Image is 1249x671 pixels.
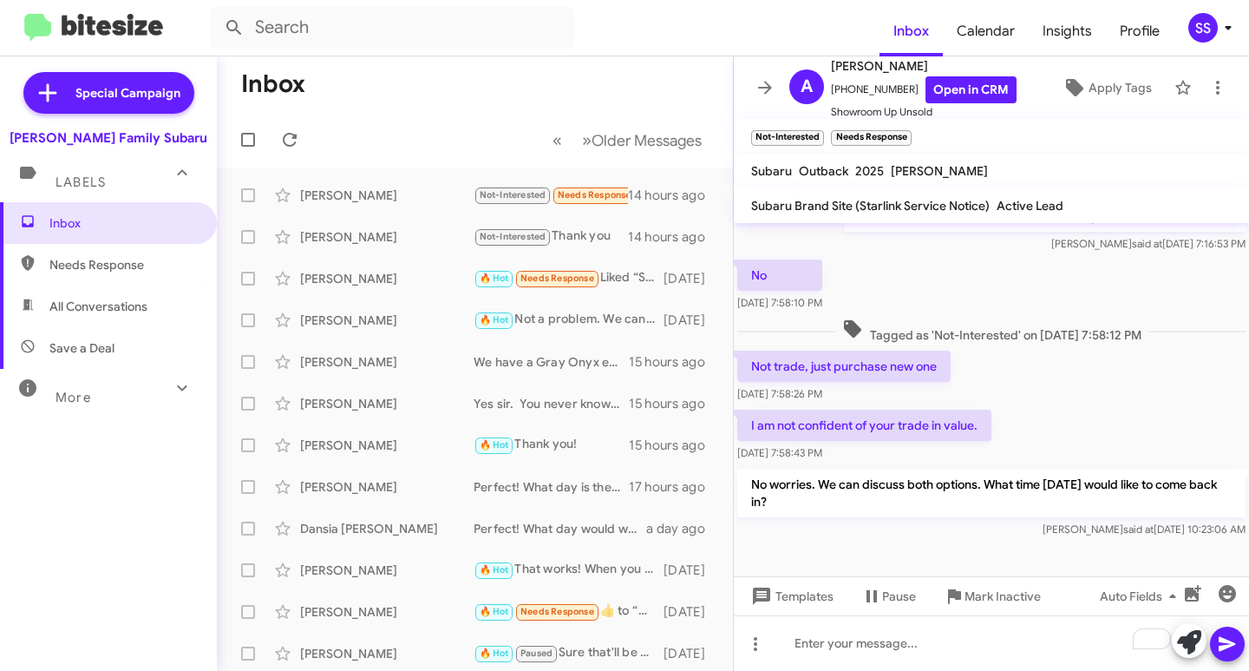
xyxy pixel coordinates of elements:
span: « [553,129,562,151]
span: Subaru Brand Site (Starlink Service Notice) [751,198,990,214]
p: No [737,260,822,291]
span: Paused [520,648,553,659]
span: [PERSON_NAME] [891,163,988,179]
span: [DATE] 7:58:43 PM [737,446,822,459]
div: [DATE] [664,270,719,287]
div: 15 hours ago [629,437,719,454]
span: Pause [882,581,916,612]
div: [PERSON_NAME] [300,228,474,246]
span: Needs Response [558,189,631,201]
div: [PERSON_NAME] [300,478,474,496]
span: Labels [56,174,106,190]
span: [PERSON_NAME] [DATE] 7:16:53 PM [1051,237,1246,250]
div: Perfect! What day would work best for you this week? [474,520,646,537]
button: Auto Fields [1086,581,1197,612]
span: 🔥 Hot [480,648,509,659]
a: Insights [1029,6,1106,56]
span: Special Campaign [75,84,180,102]
span: [DATE] 7:58:26 PM [737,387,822,400]
span: Auto Fields [1100,581,1183,612]
div: [DATE] [664,603,719,621]
a: Calendar [943,6,1029,56]
button: Pause [847,581,930,612]
div: Dansia [PERSON_NAME] [300,520,474,537]
p: I am not confident of your trade in value. [737,410,991,441]
span: [PHONE_NUMBER] [831,76,1017,103]
span: Not-Interested [480,189,546,201]
div: [PERSON_NAME] Family Subaru [10,129,207,147]
div: [PERSON_NAME] [300,353,474,371]
div: [PERSON_NAME] [300,270,474,287]
div: [DATE] [664,562,719,579]
span: Subaru [751,163,792,179]
a: Profile [1106,6,1174,56]
div: 17 hours ago [629,478,719,496]
span: [PERSON_NAME] [DATE] 10:23:06 AM [1043,523,1246,536]
span: 🔥 Hot [480,314,509,326]
div: Yes sir. You never know we might be able to give you a great deal on it or find you one that you ... [474,395,629,412]
div: 14 hours ago [628,228,719,246]
div: [PERSON_NAME] [300,437,474,454]
div: Not a problem. We can give you a call to discuss this more [DATE] [474,310,664,330]
div: Perfect! What day is the bet day for you to come in and discuss this? [474,478,629,496]
div: [PERSON_NAME] [300,645,474,662]
span: A [801,73,813,101]
div: [PERSON_NAME] [300,395,474,412]
a: Special Campaign [23,72,194,114]
span: Showroom Up Unsold [831,103,1017,121]
span: said at [1132,237,1162,250]
div: 15 hours ago [629,353,719,371]
span: Needs Response [49,256,197,273]
div: 14 hours ago [628,187,719,204]
button: Mark Inactive [930,581,1055,612]
span: More [56,390,91,405]
button: Apply Tags [1047,72,1166,103]
span: Save a Deal [49,339,114,357]
div: SS [1188,13,1218,43]
small: Not-Interested [751,130,824,146]
span: [PERSON_NAME] [831,56,1017,76]
button: Next [572,122,712,158]
button: Previous [542,122,572,158]
span: Mark Inactive [965,581,1041,612]
div: a day ago [646,520,719,537]
span: Outback [799,163,848,179]
span: 🔥 Hot [480,606,509,617]
small: Needs Response [831,130,911,146]
div: Thank you! [474,435,629,455]
span: Needs Response [520,273,594,284]
span: Inbox [49,214,197,232]
span: Needs Response [520,606,594,617]
div: Liked “Sounds good i will have my product specialist give you a call between those hours” [474,268,664,288]
p: Not trade, just purchase new one [737,351,951,382]
div: We have a Gray Onyx edition touring coming next month or a white and blue Regular Onyx edition co... [474,353,629,371]
span: Older Messages [592,131,702,150]
div: [PERSON_NAME] [300,312,474,329]
a: Open in CRM [925,76,1017,103]
a: Inbox [880,6,943,56]
div: I am not confident of your trade in value. [474,185,628,205]
span: 🔥 Hot [480,564,509,576]
div: 15 hours ago [629,395,719,412]
div: That works! When you arrive just ask for my product specialist, [PERSON_NAME]. [474,560,664,580]
span: Active Lead [997,198,1063,214]
span: 🔥 Hot [480,439,509,451]
div: Thank you [474,227,628,247]
nav: Page navigation example [543,122,712,158]
button: SS [1174,13,1230,43]
div: [PERSON_NAME] [300,187,474,204]
span: Not-Interested [480,231,546,242]
h1: Inbox [241,70,305,98]
span: Tagged as 'Not-Interested' on [DATE] 7:58:12 PM [835,319,1148,344]
p: No worries. We can discuss both options. What time [DATE] would like to come back in? [737,469,1246,517]
input: Search [210,7,574,49]
span: 2025 [855,163,884,179]
span: [DATE] 7:58:10 PM [737,296,822,309]
div: [PERSON_NAME] [300,562,474,579]
span: Apply Tags [1089,72,1152,103]
span: 🔥 Hot [480,273,509,284]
